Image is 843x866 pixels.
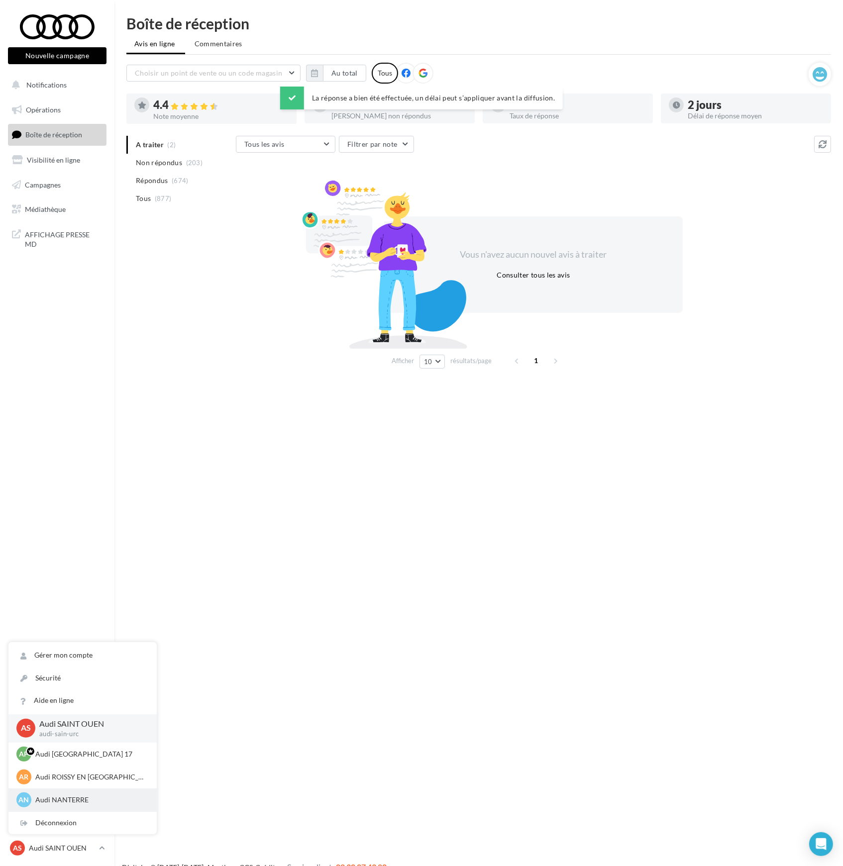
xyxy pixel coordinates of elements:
[135,69,282,77] span: Choisir un point de vente ou un code magasin
[19,795,29,805] span: AN
[6,224,108,253] a: AFFICHAGE PRESSE MD
[29,843,95,853] p: Audi SAINT OUEN
[35,749,145,759] p: Audi [GEOGRAPHIC_DATA] 17
[195,39,242,49] span: Commentaires
[8,689,157,712] a: Aide en ligne
[448,248,619,261] div: Vous n'avez aucun nouvel avis à traiter
[25,180,61,189] span: Campagnes
[8,644,157,667] a: Gérer mon compte
[136,158,182,168] span: Non répondus
[450,356,492,366] span: résultats/page
[26,105,61,114] span: Opérations
[25,130,82,139] span: Boîte de réception
[339,136,414,153] button: Filtrer par note
[424,358,432,366] span: 10
[19,749,29,759] span: AP
[25,205,66,213] span: Médiathèque
[6,124,108,145] a: Boîte de réception
[21,723,31,734] span: AS
[136,193,151,203] span: Tous
[510,112,645,119] div: Taux de réponse
[6,175,108,195] a: Campagnes
[280,87,563,109] div: La réponse a bien été effectuée, un délai peut s’appliquer avant la diffusion.
[372,63,398,84] div: Tous
[35,795,145,805] p: Audi NANTERRE
[39,718,141,730] p: Audi SAINT OUEN
[8,839,106,858] a: AS Audi SAINT OUEN
[688,112,823,119] div: Délai de réponse moyen
[26,81,67,89] span: Notifications
[153,113,289,120] div: Note moyenne
[8,667,157,689] a: Sécurité
[8,47,106,64] button: Nouvelle campagne
[392,356,414,366] span: Afficher
[306,65,366,82] button: Au total
[126,65,301,82] button: Choisir un point de vente ou un code magasin
[244,140,285,148] span: Tous les avis
[510,99,645,110] div: 77 %
[6,75,105,96] button: Notifications
[323,65,366,82] button: Au total
[126,16,831,31] div: Boîte de réception
[39,730,141,739] p: audi-sain-urc
[420,355,445,369] button: 10
[155,194,172,202] span: (877)
[6,99,108,120] a: Opérations
[19,772,29,782] span: AR
[6,150,108,171] a: Visibilité en ligne
[236,136,335,153] button: Tous les avis
[186,159,203,167] span: (203)
[35,772,145,782] p: Audi ROISSY EN [GEOGRAPHIC_DATA]
[528,353,544,369] span: 1
[172,177,189,185] span: (674)
[6,199,108,220] a: Médiathèque
[25,228,103,249] span: AFFICHAGE PRESSE MD
[13,843,22,853] span: AS
[809,832,833,856] div: Open Intercom Messenger
[136,176,168,186] span: Répondus
[688,99,823,110] div: 2 jours
[493,269,574,281] button: Consulter tous les avis
[153,99,289,111] div: 4.4
[27,156,80,164] span: Visibilité en ligne
[8,812,157,834] div: Déconnexion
